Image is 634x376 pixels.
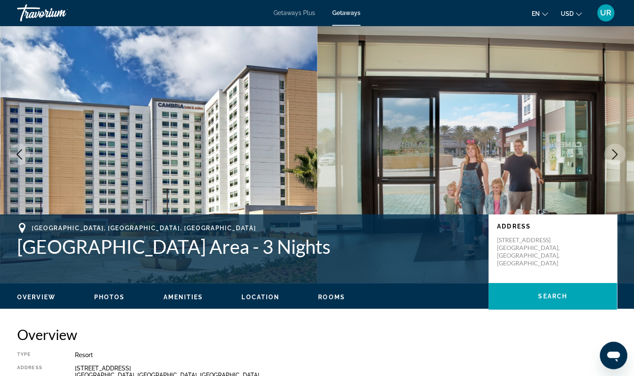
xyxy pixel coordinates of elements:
[17,352,54,358] div: Type
[600,9,611,17] span: UR
[75,352,617,358] div: Resort
[241,293,280,301] button: Location
[94,294,125,301] span: Photos
[604,144,625,165] button: Next image
[17,294,56,301] span: Overview
[9,144,30,165] button: Previous image
[17,326,617,343] h2: Overview
[497,223,608,230] p: Address
[17,293,56,301] button: Overview
[163,294,203,301] span: Amenities
[241,294,280,301] span: Location
[94,293,125,301] button: Photos
[532,10,540,17] span: en
[488,283,617,310] button: Search
[163,293,203,301] button: Amenities
[318,294,345,301] span: Rooms
[600,342,627,369] iframe: Button to launch messaging window
[561,10,574,17] span: USD
[32,225,256,232] span: [GEOGRAPHIC_DATA], [GEOGRAPHIC_DATA], [GEOGRAPHIC_DATA]
[538,293,567,300] span: Search
[532,7,548,20] button: Change language
[595,4,617,22] button: User Menu
[318,293,345,301] button: Rooms
[274,9,315,16] a: Getaways Plus
[561,7,582,20] button: Change currency
[17,2,103,24] a: Travorium
[332,9,360,16] a: Getaways
[497,236,566,267] p: [STREET_ADDRESS] [GEOGRAPHIC_DATA], [GEOGRAPHIC_DATA], [GEOGRAPHIC_DATA]
[17,235,480,258] h1: [GEOGRAPHIC_DATA] Area - 3 Nights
